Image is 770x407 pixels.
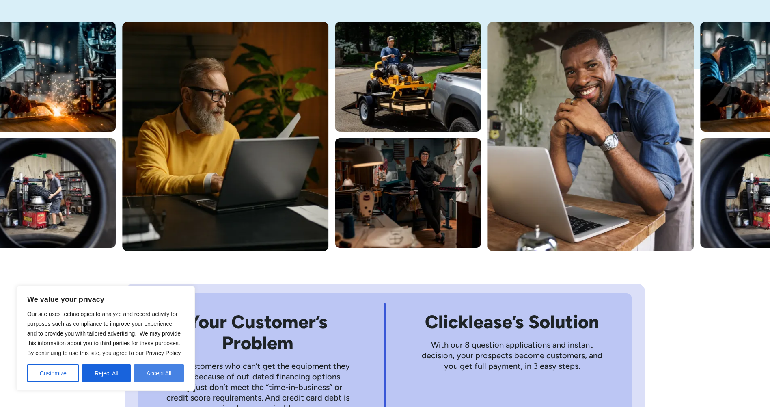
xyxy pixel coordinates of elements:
img: Man with hat and blue shirt driving a yellow lawn mower onto a trailer [335,22,481,132]
img: A smiling man in a blue shirt and apron leaning over a table with a laptop [487,22,694,251]
p: With our 8 question applications and instant decision, your prospects become customers, and you g... [418,340,606,371]
h2: Your Customer’s Problem [164,311,352,353]
h2: Clicklease’s Solution [418,311,606,332]
button: Accept All [134,364,184,382]
p: We value your privacy [27,294,184,304]
img: Bearded man in yellow sweter typing on his laptop while sitting at his desk [122,22,328,251]
button: Reject All [82,364,131,382]
div: We value your privacy [16,286,195,391]
img: a woman standing next to a sewing machine [335,138,481,248]
span: Our site uses technologies to analyze and record activity for purposes such as compliance to impr... [27,311,182,356]
button: Customize [27,364,79,382]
